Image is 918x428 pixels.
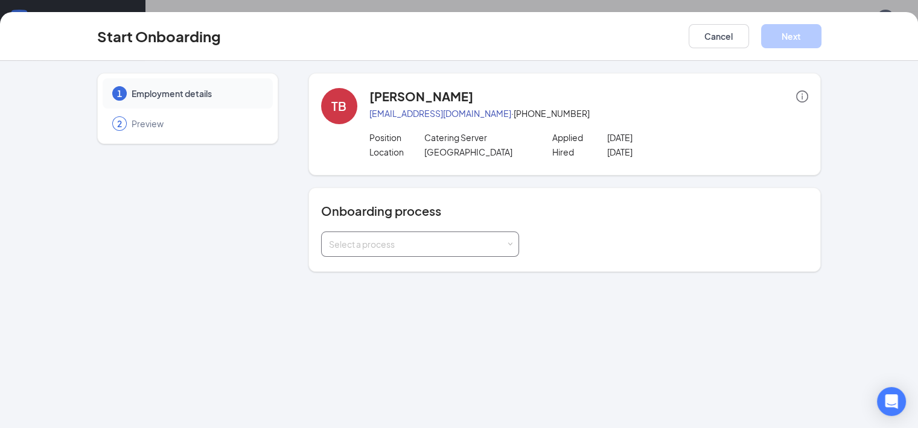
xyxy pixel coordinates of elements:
[369,146,424,158] p: Location
[331,98,346,115] div: TB
[321,203,809,219] h4: Onboarding process
[877,387,906,416] div: Open Intercom Messenger
[369,108,511,119] a: [EMAIL_ADDRESS][DOMAIN_NAME]
[796,90,808,102] span: info-circle
[329,238,506,250] div: Select a process
[97,26,221,46] h3: Start Onboarding
[552,146,607,158] p: Hired
[552,131,607,143] p: Applied
[369,107,809,119] p: · [PHONE_NUMBER]
[117,118,122,130] span: 2
[117,87,122,99] span: 1
[761,24,821,48] button: Next
[132,87,261,99] span: Employment details
[424,131,534,143] p: Catering Server
[132,118,261,130] span: Preview
[369,88,473,105] h4: [PERSON_NAME]
[607,131,717,143] p: [DATE]
[607,146,717,158] p: [DATE]
[424,146,534,158] p: [GEOGRAPHIC_DATA]
[689,24,749,48] button: Cancel
[369,131,424,143] p: Position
